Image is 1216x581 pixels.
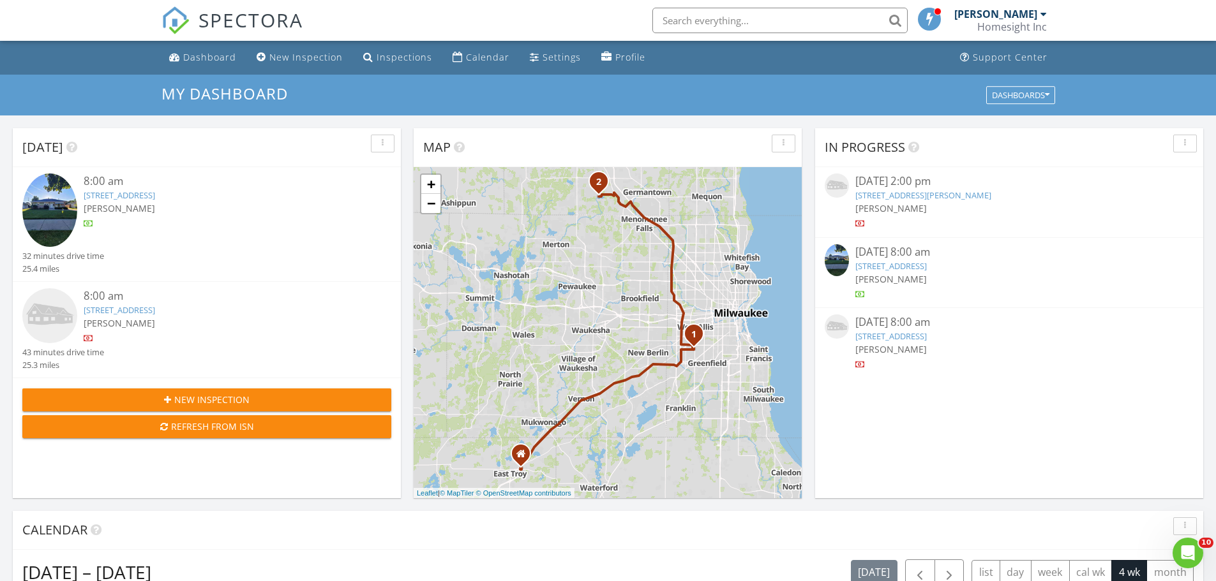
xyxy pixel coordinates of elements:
[521,453,529,461] div: N7959 County Road N, East Troy Wisconsin 53120
[825,244,849,277] img: 9358591%2Fcover_photos%2F7QlvGyVMNOFZfLjvnJoa%2Fsmall.jpeg
[22,288,391,371] a: 8:00 am [STREET_ADDRESS] [PERSON_NAME] 43 minutes drive time 25.3 miles
[22,250,104,262] div: 32 minutes drive time
[855,343,927,355] span: [PERSON_NAME]
[1173,538,1203,568] iframe: Intercom live chat
[84,304,155,316] a: [STREET_ADDRESS]
[22,359,104,371] div: 25.3 miles
[199,6,303,33] span: SPECTORA
[161,83,288,104] span: My Dashboard
[358,46,437,70] a: Inspections
[161,6,190,34] img: The Best Home Inspection Software - Spectora
[955,46,1053,70] a: Support Center
[973,51,1047,63] div: Support Center
[174,393,250,406] span: New Inspection
[33,420,381,433] div: Refresh from ISN
[825,314,849,339] img: house-placeholder-square-ca63347ab8c70e15b013bc22427d3df0f7f082c62ce06d78aee8ec4e70df452f.jpg
[825,138,905,156] span: In Progress
[84,317,155,329] span: [PERSON_NAME]
[615,51,645,63] div: Profile
[22,521,87,538] span: Calendar
[825,173,849,198] img: house-placeholder-square-ca63347ab8c70e15b013bc22427d3df0f7f082c62ce06d78aee8ec4e70df452f.jpg
[825,173,1194,230] a: [DATE] 2:00 pm [STREET_ADDRESS][PERSON_NAME] [PERSON_NAME]
[652,8,908,33] input: Search everything...
[825,244,1194,301] a: [DATE] 8:00 am [STREET_ADDRESS] [PERSON_NAME]
[599,181,606,189] div: 3559 North Shore Dr, Richfield, WI 53033
[447,46,514,70] a: Calendar
[525,46,586,70] a: Settings
[596,46,650,70] a: Profile
[421,175,440,194] a: Zoom in
[977,20,1047,33] div: Homesight Inc
[476,489,571,497] a: © OpenStreetMap contributors
[22,138,63,156] span: [DATE]
[466,51,509,63] div: Calendar
[440,489,474,497] a: © MapTiler
[855,330,927,342] a: [STREET_ADDRESS]
[992,91,1049,99] div: Dashboards
[417,489,438,497] a: Leaflet
[543,51,581,63] div: Settings
[377,51,432,63] div: Inspections
[954,8,1037,20] div: [PERSON_NAME]
[694,334,702,341] div: 3414 S 78th St, Milwaukee, WI 53219
[84,288,361,304] div: 8:00 am
[22,173,77,247] img: 9358591%2Fcover_photos%2F7QlvGyVMNOFZfLjvnJoa%2Fsmall.jpeg
[691,330,696,339] i: 1
[22,388,391,411] button: New Inspection
[855,314,1163,330] div: [DATE] 8:00 am
[596,178,601,187] i: 2
[986,86,1055,104] button: Dashboards
[22,346,104,358] div: 43 minutes drive time
[183,51,236,63] div: Dashboard
[855,260,927,272] a: [STREET_ADDRESS]
[22,173,391,275] a: 8:00 am [STREET_ADDRESS] [PERSON_NAME] 32 minutes drive time 25.4 miles
[423,138,451,156] span: Map
[22,415,391,438] button: Refresh from ISN
[825,314,1194,371] a: [DATE] 8:00 am [STREET_ADDRESS] [PERSON_NAME]
[84,202,155,214] span: [PERSON_NAME]
[84,189,155,201] a: [STREET_ADDRESS]
[164,46,241,70] a: Dashboard
[855,173,1163,189] div: [DATE] 2:00 pm
[855,244,1163,260] div: [DATE] 8:00 am
[84,173,361,189] div: 8:00 am
[855,202,927,214] span: [PERSON_NAME]
[414,488,574,499] div: |
[22,263,104,275] div: 25.4 miles
[161,17,303,44] a: SPECTORA
[855,273,927,285] span: [PERSON_NAME]
[251,46,348,70] a: New Inspection
[855,189,991,201] a: [STREET_ADDRESS][PERSON_NAME]
[22,288,77,343] img: house-placeholder-square-ca63347ab8c70e15b013bc22427d3df0f7f082c62ce06d78aee8ec4e70df452f.jpg
[1199,538,1213,548] span: 10
[269,51,343,63] div: New Inspection
[421,194,440,213] a: Zoom out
